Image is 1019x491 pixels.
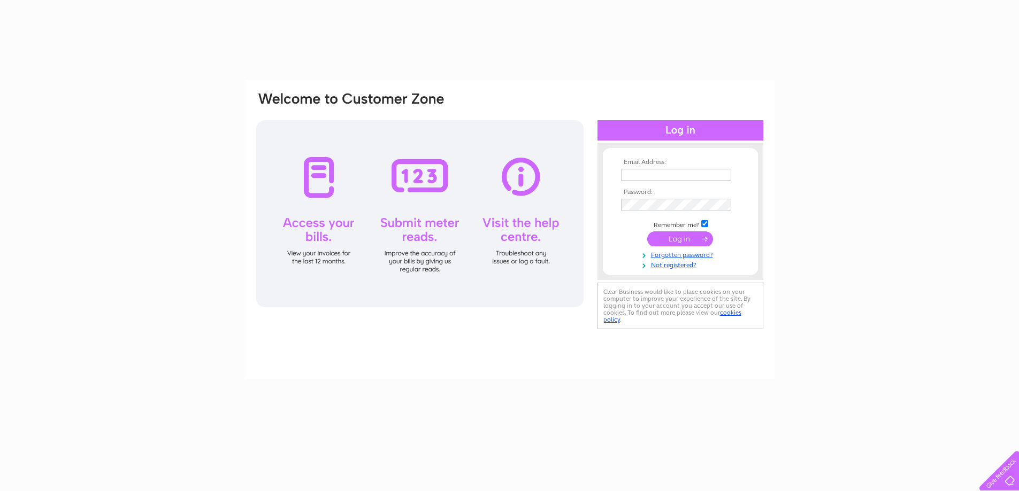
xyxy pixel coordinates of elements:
[621,249,742,259] a: Forgotten password?
[603,309,741,323] a: cookies policy
[618,159,742,166] th: Email Address:
[597,283,763,329] div: Clear Business would like to place cookies on your computer to improve your experience of the sit...
[647,231,713,246] input: Submit
[621,259,742,269] a: Not registered?
[618,219,742,229] td: Remember me?
[618,189,742,196] th: Password:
